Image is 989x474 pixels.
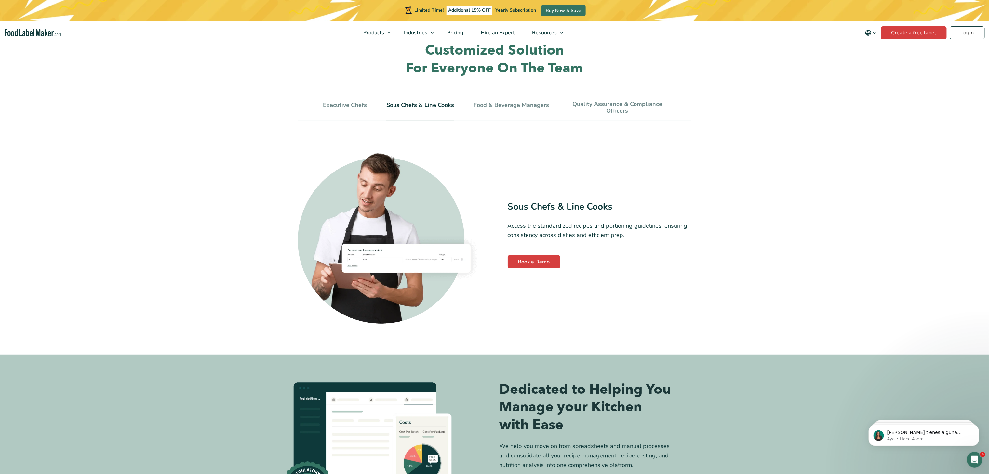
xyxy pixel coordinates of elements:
[950,26,985,39] a: Login
[439,21,471,45] a: Pricing
[980,452,985,457] span: 6
[447,6,492,15] span: Additional 15% OFF
[5,29,61,37] a: Food Label Maker homepage
[861,26,881,39] button: Change language
[499,442,671,469] p: We help you move on from spreadsheets and manual processes and consolidate all your recipe manage...
[298,145,691,323] div: Sous Chefs & Line Cooks
[474,101,549,122] li: Food & Beverage Managers
[472,21,522,45] a: Hire an Expert
[568,101,666,115] a: Quality Assurance & Compliance Officers
[355,21,394,45] a: Products
[479,29,515,36] span: Hire an Expert
[323,101,367,122] li: Executive Chefs
[568,101,666,122] li: Quality Assurance & Compliance Officers
[524,21,567,45] a: Resources
[402,29,428,36] span: Industries
[508,255,560,268] a: Book a Demo
[859,411,989,456] iframe: Intercom notifications mensaje
[298,42,691,77] h2: Customized Solution For Everyone On The Team
[323,102,367,109] a: Executive Chefs
[474,102,549,109] a: Food & Beverage Managers
[499,381,671,434] h2: Dedicated to Helping You Manage your Kitchen with Ease
[530,29,557,36] span: Resources
[881,26,947,39] a: Create a free label
[395,21,437,45] a: Industries
[445,29,464,36] span: Pricing
[495,7,536,13] span: Yearly Subscription
[967,452,982,468] iframe: Intercom live chat
[414,7,444,13] span: Limited Time!
[508,221,691,240] p: Access the standardized recipes and portioning guidelines, ensuring consistency across dishes and...
[541,5,586,16] a: Buy Now & Save
[386,102,454,109] a: Sous Chefs & Line Cooks
[508,200,691,213] h3: Sous Chefs & Line Cooks
[361,29,385,36] span: Products
[386,101,454,122] li: Sous Chefs & Line Cooks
